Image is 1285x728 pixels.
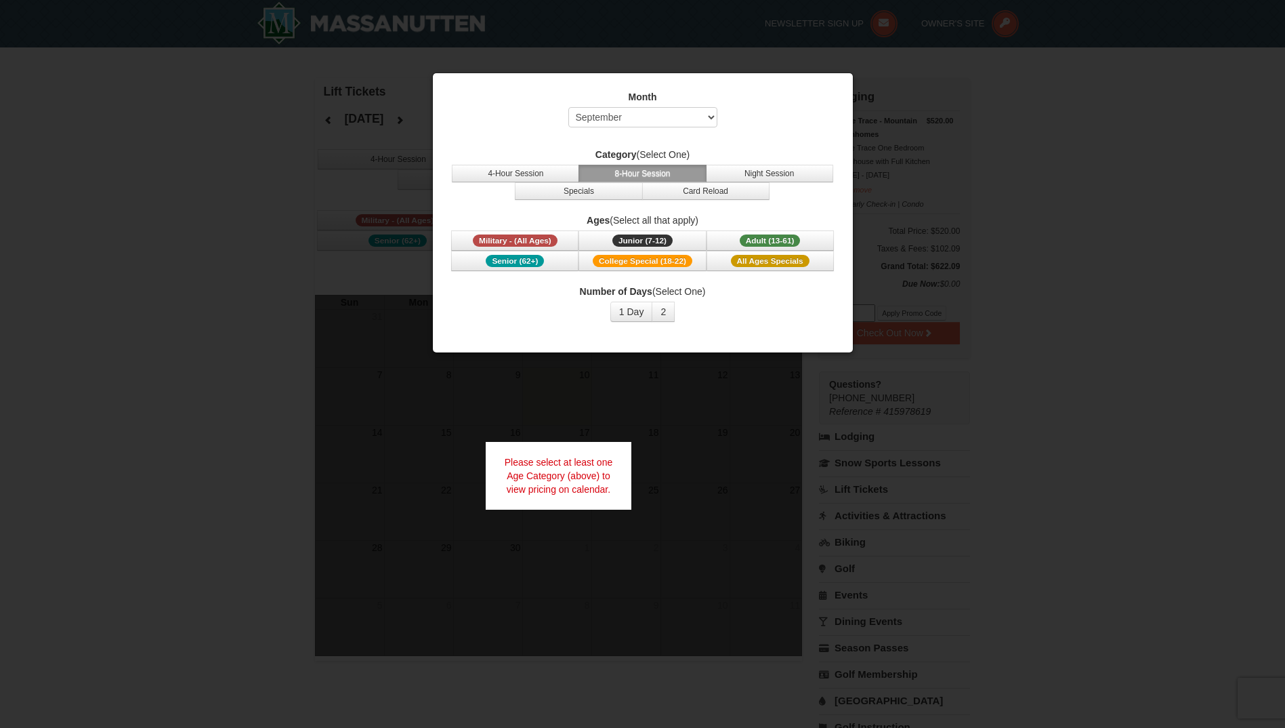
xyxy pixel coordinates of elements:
[515,182,642,200] button: Specials
[595,149,637,160] strong: Category
[706,165,833,182] button: Night Session
[740,235,801,247] span: Adult (13-61)
[450,214,836,227] label: (Select all that apply)
[451,251,578,271] button: Senior (62+)
[580,286,652,297] strong: Number of Days
[450,148,836,161] label: (Select One)
[731,255,809,267] span: All Ages Specials
[593,255,692,267] span: College Special (18-22)
[707,251,834,271] button: All Ages Specials
[612,235,673,247] span: Junior (7-12)
[587,215,610,226] strong: Ages
[610,302,653,322] button: 1 Day
[451,230,578,251] button: Military - (All Ages)
[578,165,706,182] button: 8-Hour Session
[578,230,706,251] button: Junior (7-12)
[486,442,632,510] div: Please select at least one Age Category (above) to view pricing on calendar.
[642,182,770,200] button: Card Reload
[578,251,706,271] button: College Special (18-22)
[452,165,579,182] button: 4-Hour Session
[707,230,834,251] button: Adult (13-61)
[473,235,557,247] span: Military - (All Ages)
[450,285,836,298] label: (Select One)
[652,302,675,322] button: 2
[629,92,657,102] strong: Month
[486,255,544,267] span: Senior (62+)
